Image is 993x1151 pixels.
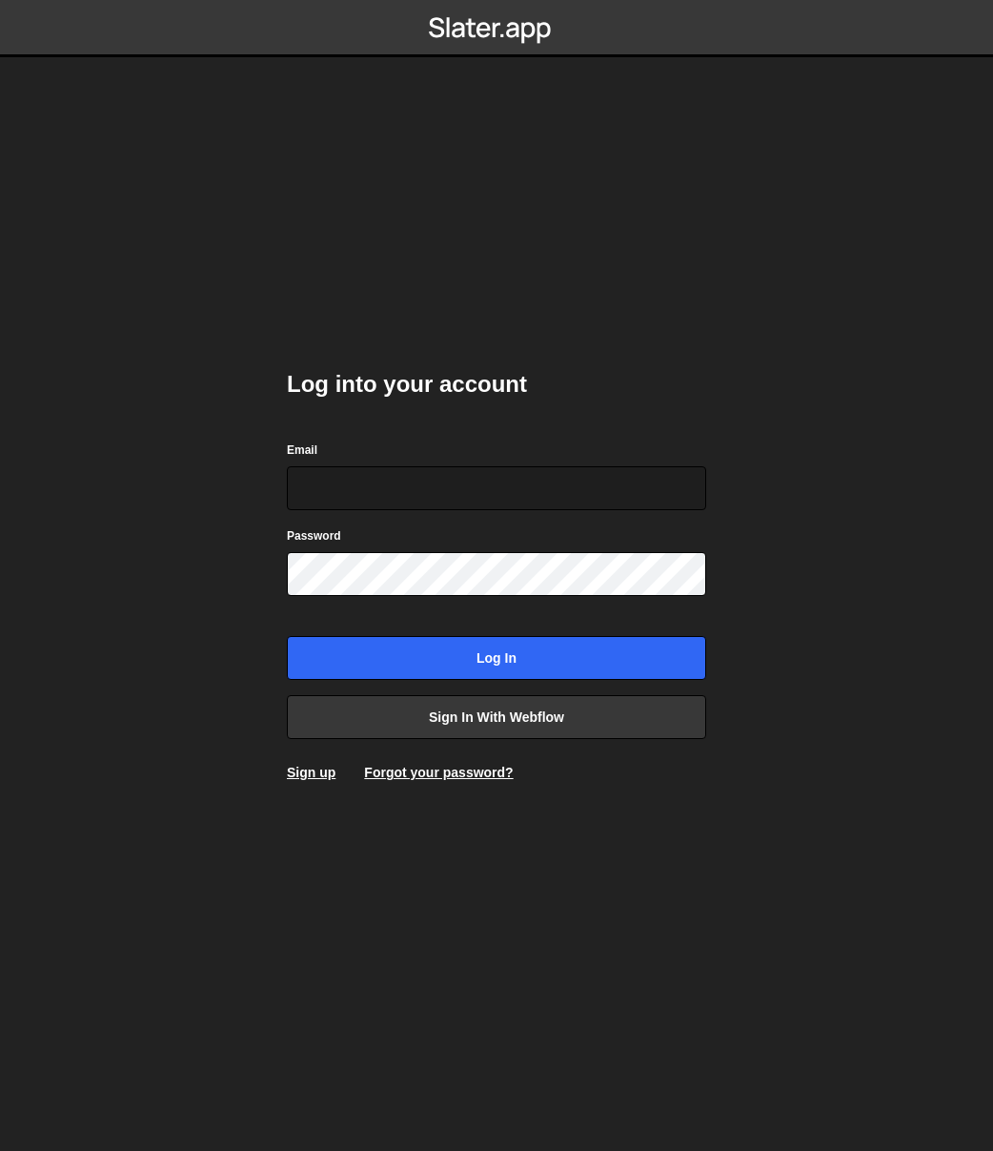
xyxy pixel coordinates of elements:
[287,765,335,780] a: Sign up
[287,695,706,739] a: Sign in with Webflow
[287,636,706,680] input: Log in
[287,369,706,400] h2: Log into your account
[364,765,513,780] a: Forgot your password?
[287,526,341,545] label: Password
[287,441,317,460] label: Email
